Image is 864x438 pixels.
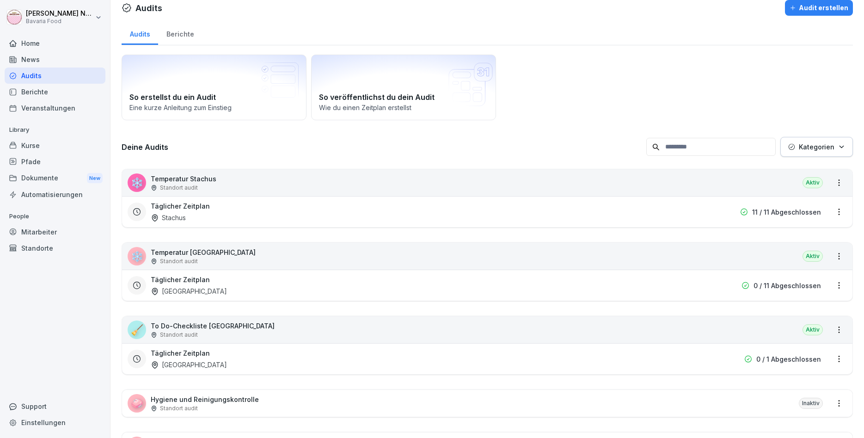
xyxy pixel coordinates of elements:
[151,348,210,358] h3: Täglicher Zeitplan
[5,186,105,203] a: Automatisierungen
[151,247,256,257] p: Temperatur [GEOGRAPHIC_DATA]
[128,321,146,339] div: 🧹
[5,100,105,116] a: Veranstaltungen
[803,251,823,262] div: Aktiv
[790,3,848,13] div: Audit erstellen
[5,68,105,84] a: Audits
[5,224,105,240] a: Mitarbeiter
[122,21,158,45] a: Audits
[319,92,488,103] h2: So veröffentlichst du dein Audit
[128,394,146,413] div: 🧼
[122,142,642,152] h3: Deine Audits
[87,173,103,184] div: New
[799,398,823,409] div: Inaktiv
[311,55,496,120] a: So veröffentlichst du dein AuditWie du einen Zeitplan erstellst
[5,209,105,224] p: People
[151,174,216,184] p: Temperatur Stachus
[754,281,821,290] p: 0 / 11 Abgeschlossen
[319,103,488,112] p: Wie du einen Zeitplan erstellst
[799,142,834,152] p: Kategorien
[5,398,105,414] div: Support
[803,177,823,188] div: Aktiv
[151,275,210,284] h3: Täglicher Zeitplan
[5,170,105,187] a: DokumenteNew
[151,286,227,296] div: [GEOGRAPHIC_DATA]
[160,331,198,339] p: Standort audit
[128,247,146,265] div: ❄️
[5,240,105,256] a: Standorte
[122,55,306,120] a: So erstellst du ein AuditEine kurze Anleitung zum Einstieg
[135,2,162,14] h1: Audits
[160,404,198,413] p: Standort audit
[128,173,146,192] div: ❄️
[151,321,275,331] p: To Do-Checkliste [GEOGRAPHIC_DATA]
[5,414,105,431] a: Einstellungen
[151,201,210,211] h3: Täglicher Zeitplan
[5,123,105,137] p: Library
[780,137,853,157] button: Kategorien
[5,51,105,68] a: News
[756,354,821,364] p: 0 / 1 Abgeschlossen
[129,92,299,103] h2: So erstellst du ein Audit
[129,103,299,112] p: Eine kurze Anleitung zum Einstieg
[5,137,105,154] a: Kurse
[752,207,821,217] p: 11 / 11 Abgeschlossen
[151,213,186,222] div: Stachus
[160,184,198,192] p: Standort audit
[26,18,93,25] p: Bavaria Food
[151,360,227,370] div: [GEOGRAPHIC_DATA]
[26,10,93,18] p: [PERSON_NAME] Neurohr
[5,154,105,170] a: Pfade
[5,35,105,51] a: Home
[158,21,202,45] a: Berichte
[160,257,198,265] p: Standort audit
[151,395,259,404] p: Hygiene und Reinigungskontrolle
[5,84,105,100] a: Berichte
[5,170,105,187] div: Dokumente
[803,324,823,335] div: Aktiv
